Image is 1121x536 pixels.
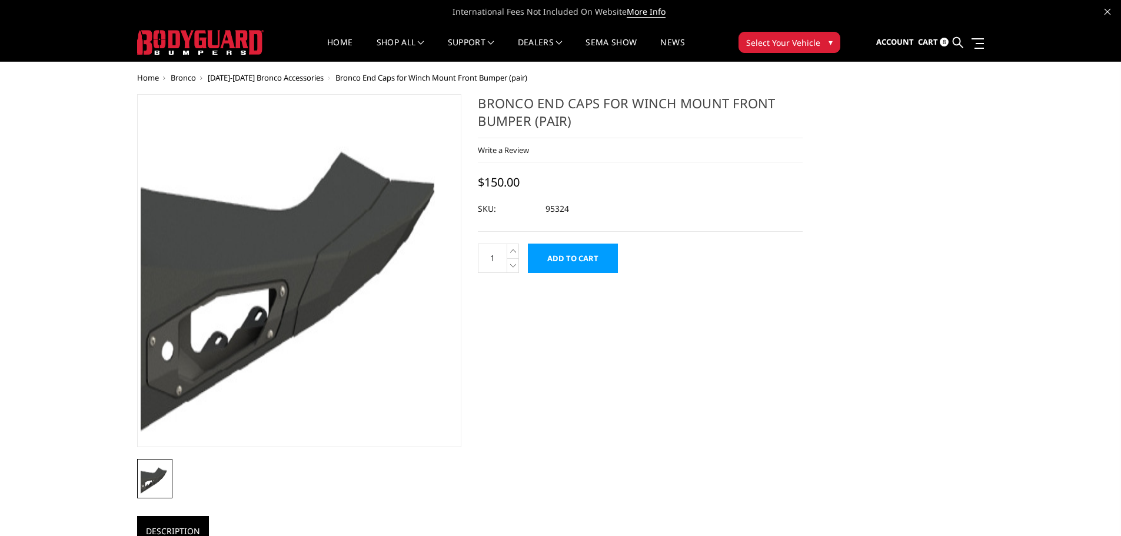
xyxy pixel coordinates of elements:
a: News [660,38,684,61]
span: Select Your Vehicle [746,36,820,49]
img: Bolt-on End Cap to match Bronco Fenders [141,98,458,444]
a: Write a Review [478,145,529,155]
span: 8 [940,38,949,46]
a: Bronco [171,72,196,83]
a: shop all [377,38,424,61]
a: Support [448,38,494,61]
input: Add to Cart [528,244,618,273]
span: Bronco End Caps for Winch Mount Front Bumper (pair) [335,72,527,83]
span: $150.00 [478,174,520,190]
a: Home [137,72,159,83]
a: Bolt-on End Cap to match Bronco Fenders [137,94,462,447]
img: BODYGUARD BUMPERS [137,30,264,55]
button: Select Your Vehicle [739,32,840,53]
img: Bolt-on End Cap to match Bronco Fenders [141,462,169,495]
a: SEMA Show [586,38,637,61]
span: ▾ [829,36,833,48]
span: Cart [918,36,938,47]
dt: SKU: [478,198,537,219]
a: Dealers [518,38,563,61]
h1: Bronco End Caps for Winch Mount Front Bumper (pair) [478,94,803,138]
span: Account [876,36,914,47]
a: [DATE]-[DATE] Bronco Accessories [208,72,324,83]
a: Cart 8 [918,26,949,58]
dd: 95324 [545,198,569,219]
a: More Info [627,6,666,18]
a: Account [876,26,914,58]
a: Home [327,38,352,61]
